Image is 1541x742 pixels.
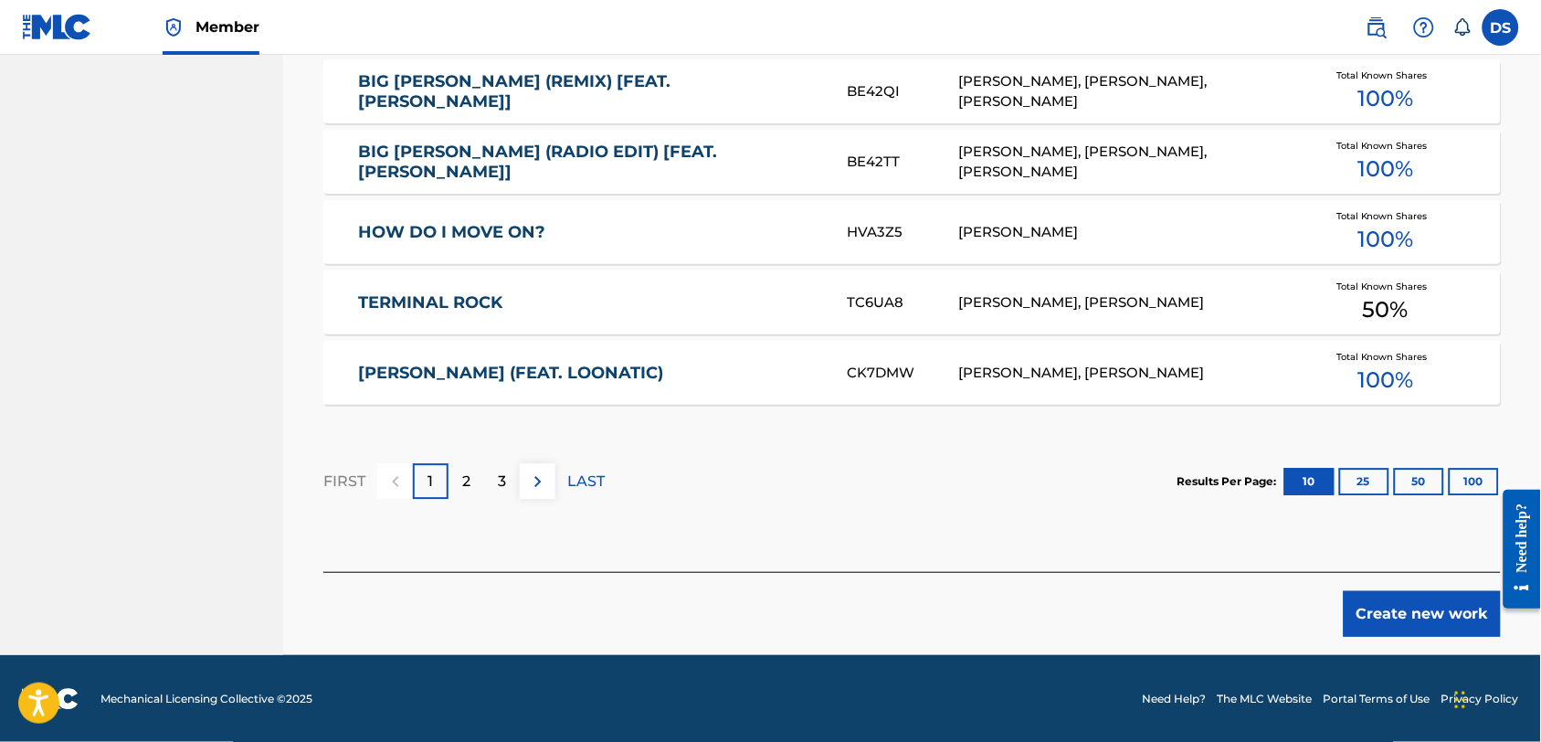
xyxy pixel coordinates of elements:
[847,222,958,243] div: HVA3Z5
[359,222,823,243] a: HOW DO I MOVE ON?
[22,688,79,710] img: logo
[1336,209,1435,223] span: Total Known Shares
[428,471,434,493] p: 1
[1336,139,1435,153] span: Total Known Shares
[1394,468,1444,495] button: 50
[1453,18,1472,37] div: Notifications
[847,292,958,313] div: TC6UA8
[1363,293,1409,326] span: 50 %
[100,691,312,707] span: Mechanical Licensing Collective © 2025
[1336,350,1435,364] span: Total Known Shares
[359,71,823,112] a: BIG [PERSON_NAME] (REMIX) [FEAT. [PERSON_NAME]]
[527,471,549,493] img: right
[163,16,185,38] img: Top Rightsholder
[1358,364,1414,397] span: 100 %
[567,471,605,493] p: LAST
[847,363,958,384] div: CK7DMW
[959,71,1294,112] div: [PERSON_NAME], [PERSON_NAME], [PERSON_NAME]
[1336,280,1435,293] span: Total Known Shares
[1483,9,1519,46] div: User Menu
[1358,82,1414,115] span: 100 %
[959,222,1294,243] div: [PERSON_NAME]
[1218,691,1313,707] a: The MLC Website
[1339,468,1389,495] button: 25
[1324,691,1430,707] a: Portal Terms of Use
[1450,654,1541,742] iframe: Chat Widget
[462,471,470,493] p: 2
[959,142,1294,183] div: [PERSON_NAME], [PERSON_NAME], [PERSON_NAME]
[1344,591,1501,637] button: Create new work
[195,16,259,37] span: Member
[1358,9,1395,46] a: Public Search
[1413,16,1435,38] img: help
[847,81,958,102] div: BE42QI
[1366,16,1388,38] img: search
[1490,475,1541,622] iframe: Resource Center
[498,471,506,493] p: 3
[1358,153,1414,185] span: 100 %
[22,14,92,40] img: MLC Logo
[1143,691,1207,707] a: Need Help?
[1177,473,1282,490] p: Results Per Page:
[847,152,958,173] div: BE42TT
[1441,691,1519,707] a: Privacy Policy
[959,292,1294,313] div: [PERSON_NAME], [PERSON_NAME]
[323,471,365,493] p: FIRST
[959,363,1294,384] div: [PERSON_NAME], [PERSON_NAME]
[1455,673,1466,727] div: Drag
[1358,223,1414,256] span: 100 %
[359,363,823,384] a: [PERSON_NAME] (FEAT. LOONATIC)
[1284,468,1335,495] button: 10
[1406,9,1442,46] div: Help
[1449,468,1499,495] button: 100
[1336,69,1435,82] span: Total Known Shares
[359,292,823,313] a: TERMINAL ROCK
[359,142,823,183] a: BIG [PERSON_NAME] (RADIO EDIT) [FEAT. [PERSON_NAME]]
